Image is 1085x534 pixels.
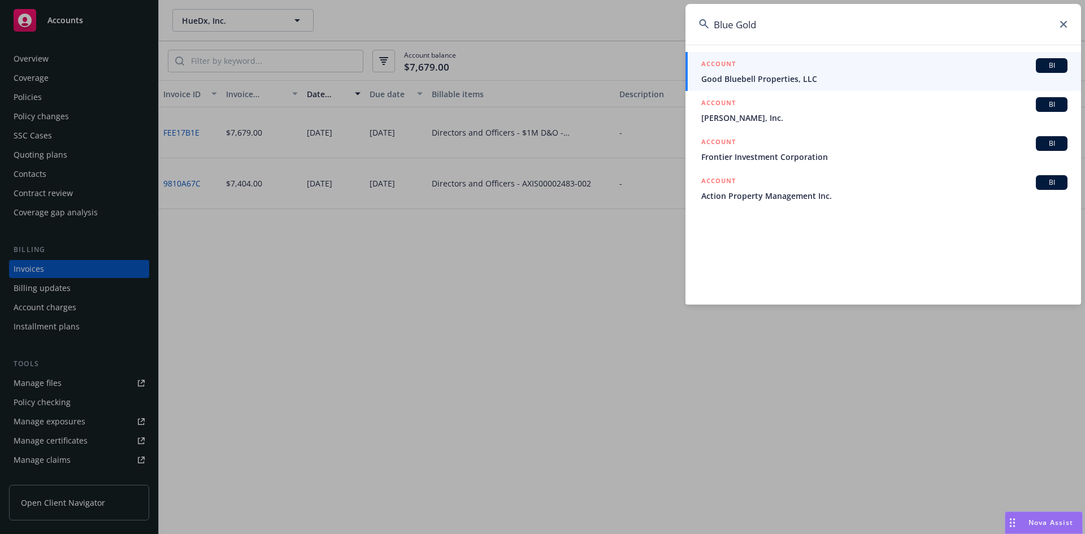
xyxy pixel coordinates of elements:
span: Frontier Investment Corporation [701,151,1067,163]
span: BI [1040,138,1063,149]
h5: ACCOUNT [701,58,736,72]
a: ACCOUNTBIGood Bluebell Properties, LLC [685,52,1081,91]
h5: ACCOUNT [701,175,736,189]
span: Action Property Management Inc. [701,190,1067,202]
span: Nova Assist [1028,518,1073,527]
span: Good Bluebell Properties, LLC [701,73,1067,85]
span: BI [1040,99,1063,110]
div: Drag to move [1005,512,1019,533]
a: ACCOUNTBIAction Property Management Inc. [685,169,1081,208]
span: BI [1040,177,1063,188]
h5: ACCOUNT [701,136,736,150]
input: Search... [685,4,1081,45]
button: Nova Assist [1005,511,1083,534]
a: ACCOUNTBI[PERSON_NAME], Inc. [685,91,1081,130]
h5: ACCOUNT [701,97,736,111]
a: ACCOUNTBIFrontier Investment Corporation [685,130,1081,169]
span: BI [1040,60,1063,71]
span: [PERSON_NAME], Inc. [701,112,1067,124]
